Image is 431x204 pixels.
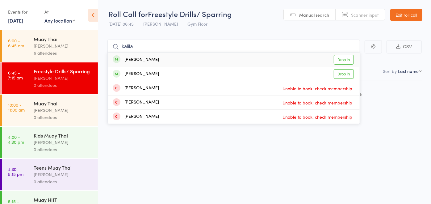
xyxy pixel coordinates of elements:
a: Drop in [334,55,354,65]
div: [PERSON_NAME] [34,74,93,82]
div: 0 attendees [34,82,93,89]
div: 0 attendees [34,146,93,153]
a: 6:45 -7:15 amFreestyle Drills/ Sparring[PERSON_NAME]0 attendees [2,62,98,94]
div: [PERSON_NAME] [113,85,159,92]
a: 10:00 -11:00 amMuay Thai[PERSON_NAME]0 attendees [2,95,98,126]
div: [PERSON_NAME] [34,171,93,178]
div: Current / Next Rank [328,92,419,96]
label: Sort by [383,68,397,74]
div: [PERSON_NAME] [113,113,159,120]
span: Unable to book: check membership [281,98,354,107]
a: Drop in [334,69,354,79]
div: 0 attendees [34,178,93,185]
a: [DATE] [8,17,23,24]
span: [PERSON_NAME] [143,21,178,27]
time: 6:45 - 7:15 am [8,70,23,80]
span: Manual search [299,12,329,18]
button: CSV [387,40,422,53]
div: Teens Muay Thai [34,164,93,171]
a: 4:00 -4:30 pmKids Muay Thai[PERSON_NAME]0 attendees [2,127,98,158]
a: 6:00 -6:45 amMuay Thai[PERSON_NAME]6 attendees [2,30,98,62]
a: Exit roll call [390,9,422,21]
div: Muay HIIT [34,196,93,203]
div: [PERSON_NAME] [34,139,93,146]
div: Freestyle Drills/ Sparring [34,68,93,74]
span: [DATE] 06:45 [108,21,134,27]
div: Kids Muay Thai [34,132,93,139]
span: Roll Call for [108,9,148,19]
a: 4:30 -5:15 pmTeens Muay Thai[PERSON_NAME]0 attendees [2,159,98,190]
div: 6 attendees [34,49,93,57]
div: Style [325,83,422,100]
div: Events for [8,7,38,17]
span: Freestyle Drills/ Sparring [148,9,232,19]
time: 6:00 - 6:45 am [8,38,24,48]
span: Unable to book: check membership [281,84,354,93]
input: Search by name [107,40,360,54]
div: [PERSON_NAME] [113,99,159,106]
span: Gym Floor [187,21,207,27]
span: Scanner input [351,12,379,18]
time: 10:00 - 11:00 am [8,102,25,112]
time: 4:30 - 5:15 pm [8,167,23,176]
div: [PERSON_NAME] [34,107,93,114]
time: 4:00 - 4:30 pm [8,134,24,144]
span: Unable to book: check membership [281,112,354,121]
div: At [44,7,75,17]
div: [PERSON_NAME] [113,70,159,78]
div: Muay Thai [34,100,93,107]
div: Last name [398,68,419,74]
div: [PERSON_NAME] [113,56,159,63]
div: Any location [44,17,75,24]
div: [PERSON_NAME] [34,42,93,49]
div: 0 attendees [34,114,93,121]
div: Muay Thai [34,36,93,42]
